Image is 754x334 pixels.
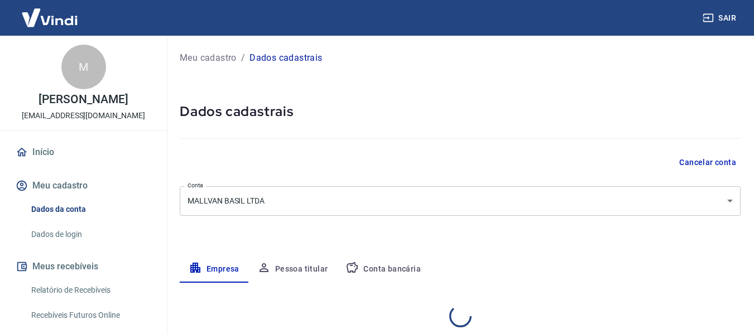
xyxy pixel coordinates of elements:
[180,51,237,65] a: Meu cadastro
[675,152,741,173] button: Cancelar conta
[27,279,153,302] a: Relatório de Recebíveis
[188,181,203,190] label: Conta
[22,110,145,122] p: [EMAIL_ADDRESS][DOMAIN_NAME]
[27,304,153,327] a: Recebíveis Futuros Online
[61,45,106,89] div: M
[13,254,153,279] button: Meus recebíveis
[248,256,337,283] button: Pessoa titular
[249,51,322,65] p: Dados cadastrais
[27,223,153,246] a: Dados de login
[180,186,741,216] div: MALLVAN BASIL LTDA
[180,256,248,283] button: Empresa
[180,103,741,120] h5: Dados cadastrais
[27,198,153,221] a: Dados da conta
[13,173,153,198] button: Meu cadastro
[700,8,741,28] button: Sair
[39,94,128,105] p: [PERSON_NAME]
[241,51,245,65] p: /
[337,256,430,283] button: Conta bancária
[13,140,153,164] a: Início
[13,1,86,35] img: Vindi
